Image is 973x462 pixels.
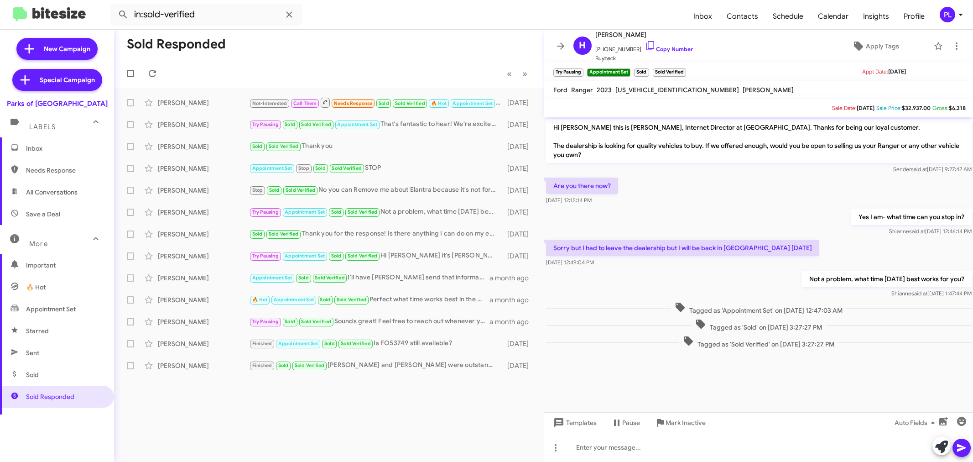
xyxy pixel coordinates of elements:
[301,121,331,127] span: Sold Verified
[489,273,536,283] div: a month ago
[546,197,592,204] span: [DATE] 12:15:14 PM
[252,143,263,149] span: Sold
[500,98,536,107] div: [DATE]
[269,187,280,193] span: Sold
[249,141,500,152] div: Thank you
[743,86,794,94] span: [PERSON_NAME]
[252,187,263,193] span: Stop
[489,295,536,304] div: a month ago
[866,38,899,54] span: Apply Tags
[249,185,500,195] div: No you can Remove me about Elantra because it's not for me
[249,360,500,371] div: [PERSON_NAME] and [PERSON_NAME] were outstanding !
[252,121,279,127] span: Try Pausing
[546,259,594,266] span: [DATE] 12:49:04 PM
[940,7,955,22] div: PL
[692,319,826,332] span: Tagged as 'Sold' on [DATE] 3:27:27 PM
[341,341,371,346] span: Sold Verified
[552,415,597,431] span: Templates
[249,251,500,261] div: Hi [PERSON_NAME] it's [PERSON_NAME] at [GEOGRAPHIC_DATA]. [DATE] savings are here! Get 0 payments...
[666,415,706,431] span: Mark Inactive
[252,100,287,106] span: Not-Interested
[26,348,39,357] span: Sent
[500,208,536,217] div: [DATE]
[29,123,56,131] span: Labels
[500,252,536,261] div: [DATE]
[252,165,292,171] span: Appointment Set
[647,415,713,431] button: Mark Inactive
[891,290,971,297] span: Shianne [DATE] 1:47:44 PM
[811,3,856,30] span: Calendar
[252,362,272,368] span: Finished
[285,253,325,259] span: Appointment Set
[888,68,906,75] span: [DATE]
[686,3,719,30] a: Inbox
[348,253,378,259] span: Sold Verified
[862,68,888,75] span: Appt Date:
[26,304,76,314] span: Appointment Set
[579,38,586,53] span: H
[765,3,811,30] a: Schedule
[500,230,536,239] div: [DATE]
[337,121,377,127] span: Appointment Set
[110,4,302,26] input: Search
[911,290,927,297] span: said at
[604,415,647,431] button: Pause
[252,297,268,303] span: 🔥 Hot
[876,105,902,111] span: Sale Price:
[278,341,318,346] span: Appointment Set
[431,100,447,106] span: 🔥 Hot
[801,271,971,287] p: Not a problem, what time [DATE] best works for you?
[553,68,583,77] small: Try Pausing
[719,3,765,30] a: Contacts
[544,415,604,431] button: Templates
[285,319,295,325] span: Sold
[249,207,500,217] div: Not a problem, what time [DATE] best works for you?
[158,252,249,261] div: [PERSON_NAME]
[249,97,500,108] div: Hello Sir [PERSON_NAME] in Ford dealership right now can I get a chance to talk to you about the ...
[249,229,500,239] div: Thank you for the response! Is there anything I can do on my end with your car search? I’d love t...
[337,297,367,303] span: Sold Verified
[293,100,317,106] span: Call Them
[252,319,279,325] span: Try Pausing
[331,209,342,215] span: Sold
[911,166,926,173] span: said at
[286,187,316,193] span: Sold Verified
[315,165,326,171] span: Sold
[500,361,536,370] div: [DATE]
[522,68,527,79] span: »
[889,228,971,235] span: Shianne [DATE] 12:46:14 PM
[29,240,48,248] span: More
[252,275,292,281] span: Appointment Set
[571,86,593,94] span: Ranger
[587,68,630,77] small: Appointment Set
[158,339,249,348] div: [PERSON_NAME]
[896,3,932,30] a: Profile
[252,253,279,259] span: Try Pausing
[158,273,249,283] div: [PERSON_NAME]
[932,105,949,111] span: Gross:
[249,338,500,349] div: Is FO53749 still available?
[26,188,78,197] span: All Conversations
[269,143,299,149] span: Sold Verified
[158,98,249,107] div: [PERSON_NAME]
[500,339,536,348] div: [DATE]
[615,86,739,94] span: [US_VEHICLE_IDENTIFICATION_NUMBER]
[158,164,249,173] div: [PERSON_NAME]
[249,163,500,173] div: STOP
[821,38,929,54] button: Apply Tags
[645,46,693,52] a: Copy Number
[553,86,567,94] span: Ford
[158,230,249,239] div: [PERSON_NAME]
[501,64,517,83] button: Previous
[679,336,838,349] span: Tagged as 'Sold Verified' on [DATE] 3:27:27 PM
[348,209,378,215] span: Sold Verified
[158,295,249,304] div: [PERSON_NAME]
[895,415,938,431] span: Auto Fields
[40,75,95,84] span: Special Campaign
[546,240,819,256] p: Sorry but I had to leave the dealership but I will be back in [GEOGRAPHIC_DATA] [DATE]
[26,166,104,175] span: Needs Response
[546,119,972,163] p: Hi [PERSON_NAME] this is [PERSON_NAME], Internet Director at [GEOGRAPHIC_DATA]. Thanks for being ...
[949,105,966,111] span: $6,318
[249,316,489,327] div: Sounds great! Feel free to reach out whenever you're ready. Let me know if you have any questions...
